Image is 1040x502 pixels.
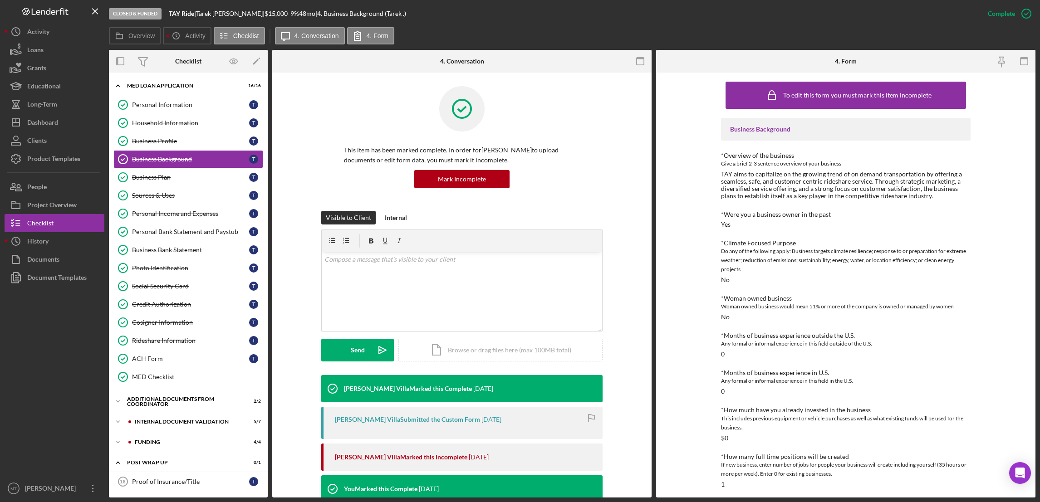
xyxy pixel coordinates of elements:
[5,196,104,214] button: Project Overview
[988,5,1015,23] div: Complete
[721,453,971,460] div: *How many full time positions will be created
[132,319,249,326] div: Cosigner Information
[721,211,971,218] div: *Were you a business owner in the past
[132,373,263,380] div: MED Checklist
[249,263,258,273] div: T
[132,119,249,127] div: Household Information
[979,5,1035,23] button: Complete
[109,27,161,44] button: Overview
[113,259,263,277] a: Photo IdentificationT
[5,132,104,150] a: Clients
[27,268,87,289] div: Document Templates
[249,227,258,236] div: T
[113,473,263,491] a: 16Proof of Insurance/TitleT
[109,8,162,19] div: Closed & Funded
[5,77,104,95] button: Educational
[132,246,249,253] div: Business Bank Statement
[347,27,394,44] button: 4. Form
[27,232,49,253] div: History
[335,453,467,461] div: [PERSON_NAME] Villa Marked this Incomplete
[5,95,104,113] a: Long-Term
[27,196,77,216] div: Project Overview
[265,10,290,17] div: $15,000
[113,186,263,205] a: Sources & UsesT
[469,453,489,461] time: 2025-06-30 18:45
[249,118,258,127] div: T
[127,396,238,407] div: Additional Documents from Coordinator
[438,170,486,188] div: Mark Incomplete
[275,27,345,44] button: 4. Conversation
[249,300,258,309] div: T
[294,32,339,39] label: 4. Conversation
[135,439,238,445] div: Funding
[113,331,263,350] a: Rideshare InformationT
[135,419,238,424] div: Internal Document Validation
[5,268,104,287] button: Document Templates
[23,479,82,500] div: [PERSON_NAME]
[1009,462,1031,484] div: Open Intercom Messenger
[113,132,263,150] a: Business ProfileT
[113,223,263,241] a: Personal Bank Statement and PaystubT
[249,155,258,164] div: T
[10,486,17,491] text: MT
[132,101,249,108] div: Personal Information
[481,416,501,423] time: 2025-06-30 19:24
[132,478,249,485] div: Proof of Insurance/Title
[128,32,155,39] label: Overview
[27,95,57,116] div: Long-Term
[249,191,258,200] div: T
[321,339,394,361] button: Send
[419,485,439,492] time: 2025-06-16 15:59
[132,156,249,163] div: Business Background
[721,247,971,274] div: Do any of the following apply: Business targets climate resilience; response to or preparation fo...
[721,295,971,302] div: *Woman owned business
[127,83,238,88] div: MED Loan Application
[249,318,258,327] div: T
[5,41,104,59] button: Loans
[27,59,46,79] div: Grants
[721,332,971,339] div: *Months of business experience outside the U.S.
[440,58,484,65] div: 4. Conversation
[27,178,47,198] div: People
[113,368,263,386] a: MED Checklist
[132,210,249,217] div: Personal Income and Expenses
[5,23,104,41] a: Activity
[245,439,261,445] div: 4 / 4
[163,27,211,44] button: Activity
[169,10,194,17] b: TAY Ride
[835,58,857,65] div: 4. Form
[5,59,104,77] button: Grants
[132,137,249,145] div: Business Profile
[233,32,259,39] label: Checklist
[113,241,263,259] a: Business Bank StatementT
[721,302,971,311] div: Woman owned business would mean 51% or more of the company is owned or managed by women
[196,10,265,17] div: Tarek [PERSON_NAME] |
[721,376,971,385] div: Any formal or informal experience in this field in the U.S.
[414,170,510,188] button: Mark Incomplete
[249,477,258,486] div: T
[113,205,263,223] a: Personal Income and ExpensesT
[5,232,104,250] button: History
[5,178,104,196] button: People
[326,211,371,224] div: Visible to Client
[113,350,263,368] a: ACH FormT
[245,83,261,88] div: 16 / 16
[127,460,238,465] div: Post Wrap Up
[290,10,299,17] div: 9 %
[5,250,104,268] a: Documents
[385,211,407,224] div: Internal
[113,295,263,313] a: Credit AuthorizationT
[245,419,261,424] div: 5 / 7
[721,414,971,432] div: This includes previous equipment or vehicle purchases as well as what existing funds will be used...
[27,132,47,152] div: Clients
[113,114,263,132] a: Household InformationT
[351,339,365,361] div: Send
[315,10,406,17] div: | 4. Business Background (Tarek .)
[27,23,49,43] div: Activity
[721,339,971,348] div: Any formal or informal experience in this field outside of the U.S.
